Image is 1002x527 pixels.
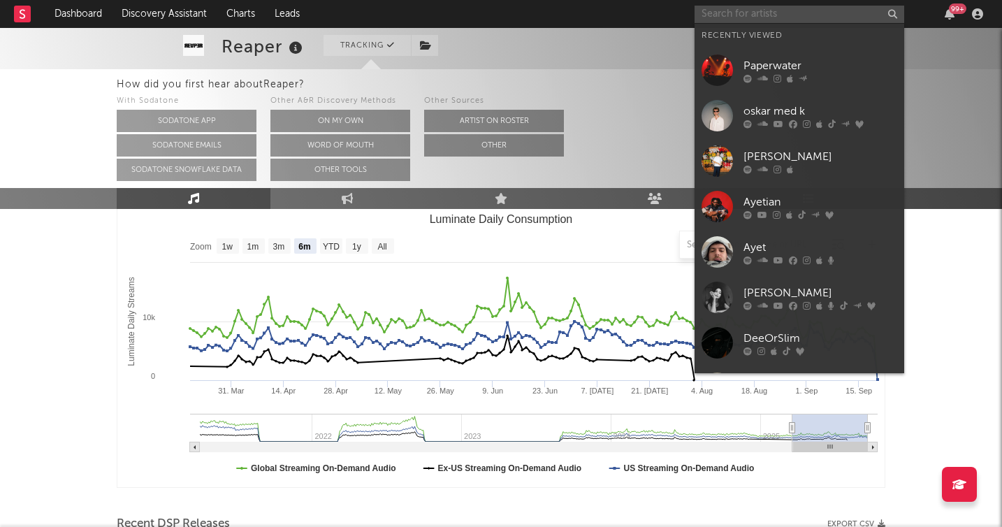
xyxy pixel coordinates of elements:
button: Sodatone App [117,110,256,132]
button: Other [424,134,564,157]
button: Other Tools [270,159,410,181]
text: 15. Sep [845,387,872,395]
div: Reaper [222,35,306,58]
button: Sodatone Snowflake Data [117,159,256,181]
text: Global Streaming On-Demand Audio [251,463,396,473]
button: On My Own [270,110,410,132]
div: Recently Viewed [702,27,897,44]
text: US Streaming On-Demand Audio [623,463,754,473]
button: Sodatone Emails [117,134,256,157]
a: Paperwater [695,48,904,93]
text: 7. [DATE] [581,387,613,395]
a: [PERSON_NAME] [695,275,904,320]
div: Other A&R Discovery Methods [270,93,410,110]
text: 12. May [375,387,402,395]
text: Luminate Daily Consumption [430,213,573,225]
text: Ex-US Streaming On-Demand Audio [438,463,582,473]
text: 10k [143,313,155,322]
a: oskar med k [695,93,904,138]
text: 0 [151,372,155,380]
div: Paperwater [743,57,897,74]
a: Ayetian [695,184,904,229]
div: How did you first hear about Reaper ? [117,76,1002,93]
a: [PERSON_NAME] [695,138,904,184]
div: [PERSON_NAME] [743,284,897,301]
text: 14. Apr [271,387,296,395]
button: 99+ [945,8,954,20]
svg: Luminate Daily Consumption [117,208,885,487]
button: Word Of Mouth [270,134,410,157]
text: Luminate Daily Streams [126,277,136,366]
div: With Sodatone [117,93,256,110]
text: 23. Jun [532,387,558,395]
div: [PERSON_NAME] [743,148,897,165]
a: Llondon actress [695,366,904,411]
a: Ayet [695,229,904,275]
div: oskar med k [743,103,897,120]
div: Ayet [743,239,897,256]
text: 31. Mar [218,387,245,395]
input: Search by song name or URL [680,240,827,251]
text: 26. May [427,387,455,395]
text: 4. Aug [691,387,713,395]
div: Other Sources [424,93,564,110]
a: DeeOrSlim [695,320,904,366]
text: 21. [DATE] [631,387,668,395]
text: 28. Apr [324,387,348,395]
text: 18. Aug [741,387,767,395]
div: Ayetian [743,194,897,210]
div: 99 + [949,3,966,14]
input: Search for artists [695,6,904,23]
div: DeeOrSlim [743,330,897,347]
button: Artist on Roster [424,110,564,132]
button: Tracking [324,35,411,56]
text: 9. Jun [482,387,503,395]
text: 1. Sep [795,387,818,395]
